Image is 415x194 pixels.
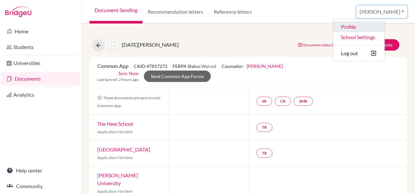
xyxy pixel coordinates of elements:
a: Documents [1,72,80,85]
span: Last Synced: 2 hours ago [97,77,139,83]
a: Profile [333,22,385,32]
button: Log out [333,48,385,58]
a: Universities [1,57,80,70]
a: TR [256,149,272,158]
a: Analytics [1,88,80,101]
a: Help center [1,164,80,177]
a: Send Common App Forms [144,71,211,82]
a: [GEOGRAPHIC_DATA] [97,146,150,153]
a: SR [256,97,272,106]
a: TR [256,123,272,132]
a: Sync Now [118,70,139,77]
span: Waived [201,63,216,69]
a: Home [1,25,80,38]
button: [PERSON_NAME] [357,6,407,18]
a: Document status key [298,42,338,47]
a: [PERSON_NAME] [247,63,283,69]
span: FERPA Status: [173,63,216,69]
a: School Settings [333,32,385,42]
ul: [PERSON_NAME] [333,19,385,61]
img: Bridge-U [5,7,31,17]
span: These documents are sent once to Common App [97,95,161,108]
a: CR [275,97,291,106]
span: Counselor: [222,63,283,69]
span: Application Not Sent [97,155,132,160]
span: [DATE][PERSON_NAME] [122,41,179,48]
a: [PERSON_NAME] University [97,172,138,186]
span: Common App [97,63,129,69]
span: Application Not Sent [97,189,132,194]
span: CAID: 47817272 [134,63,167,69]
a: Students [1,40,80,54]
span: Application Not Sent [97,129,132,134]
a: The New School [97,121,133,127]
a: SMR [294,97,313,106]
a: Community [1,180,80,193]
